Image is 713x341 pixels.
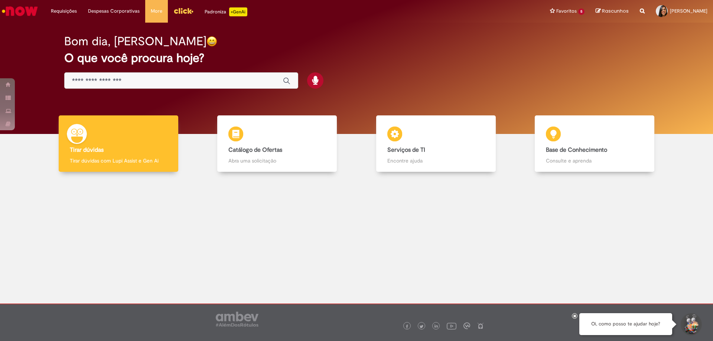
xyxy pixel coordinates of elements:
span: [PERSON_NAME] [670,8,707,14]
p: Consulte e aprenda [546,157,643,164]
div: Padroniza [205,7,247,16]
img: happy-face.png [206,36,217,47]
a: Base de Conhecimento Consulte e aprenda [515,115,674,172]
b: Serviços de TI [387,146,425,154]
a: Catálogo de Ofertas Abra uma solicitação [198,115,357,172]
span: Despesas Corporativas [88,7,140,15]
h2: O que você procura hoje? [64,52,649,65]
span: Favoritos [556,7,577,15]
b: Tirar dúvidas [70,146,104,154]
img: click_logo_yellow_360x200.png [173,5,193,16]
a: Serviços de TI Encontre ajuda [356,115,515,172]
img: logo_footer_linkedin.png [434,324,438,329]
span: Requisições [51,7,77,15]
img: logo_footer_naosei.png [477,322,484,329]
a: Tirar dúvidas Tirar dúvidas com Lupi Assist e Gen Ai [39,115,198,172]
img: logo_footer_facebook.png [405,325,409,328]
span: More [151,7,162,15]
img: logo_footer_ambev_rotulo_gray.png [216,312,258,327]
b: Catálogo de Ofertas [228,146,282,154]
div: Oi, como posso te ajudar hoje? [579,313,672,335]
span: Rascunhos [602,7,629,14]
img: logo_footer_twitter.png [420,325,423,328]
span: 5 [578,9,585,15]
p: Encontre ajuda [387,157,485,164]
button: Iniciar Conversa de Suporte [680,313,702,335]
p: +GenAi [229,7,247,16]
img: logo_footer_workplace.png [463,322,470,329]
p: Tirar dúvidas com Lupi Assist e Gen Ai [70,157,167,164]
p: Abra uma solicitação [228,157,326,164]
h2: Bom dia, [PERSON_NAME] [64,35,206,48]
img: ServiceNow [1,4,39,19]
a: Rascunhos [596,8,629,15]
b: Base de Conhecimento [546,146,607,154]
img: logo_footer_youtube.png [447,321,456,331]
